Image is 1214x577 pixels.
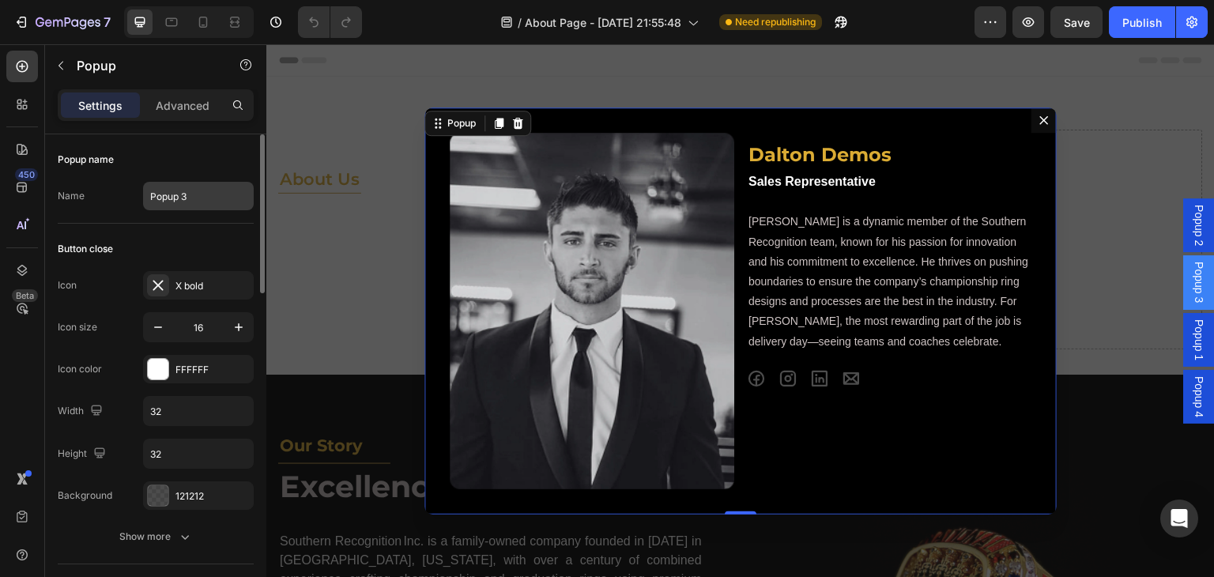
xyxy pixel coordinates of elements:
[1064,16,1090,29] span: Save
[175,279,250,293] div: X bold
[481,96,765,124] h2: Dalton Demos
[266,44,1214,577] iframe: Design area
[58,242,113,256] div: Button close
[58,488,112,503] div: Background
[925,217,941,258] span: Popup 3
[735,15,816,29] span: Need republishing
[78,97,123,114] p: Settings
[58,320,97,334] div: Icon size
[518,14,522,31] span: /
[158,63,790,470] div: Dialog content
[143,182,254,210] input: E.g. New popup
[15,168,38,181] div: 450
[58,362,102,376] div: Icon color
[482,168,763,307] p: [PERSON_NAME] is a dynamic member of the Southern Recognition team, known for his passion for inn...
[158,63,790,470] div: Dialog body
[156,97,209,114] p: Advanced
[1050,6,1103,38] button: Save
[925,275,941,316] span: Popup 1
[58,278,77,292] div: Icon
[58,189,85,203] div: Name
[925,160,941,202] span: Popup 2
[1109,6,1175,38] button: Publish
[178,72,213,86] div: Popup
[144,439,253,468] input: Auto
[58,401,106,422] div: Width
[104,13,111,32] p: 7
[144,397,253,425] input: Auto
[298,6,362,38] div: Undo/Redo
[925,332,941,373] span: Popup 4
[58,443,109,465] div: Height
[119,529,193,545] div: Show more
[525,14,681,31] span: About Page - [DATE] 21:55:48
[6,6,118,38] button: 7
[183,89,468,444] img: gempages_576833450053469026-bf4af4fc-2079-4dd3-ac59-2e020f807829.png
[58,522,254,551] button: Show more
[175,363,250,377] div: FFFFFF
[1160,500,1198,537] div: Open Intercom Messenger
[175,489,250,503] div: 121212
[77,56,211,75] p: Popup
[12,289,38,302] div: Beta
[58,153,114,167] div: Popup name
[482,126,763,149] p: Sales Representative
[1122,14,1162,31] div: Publish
